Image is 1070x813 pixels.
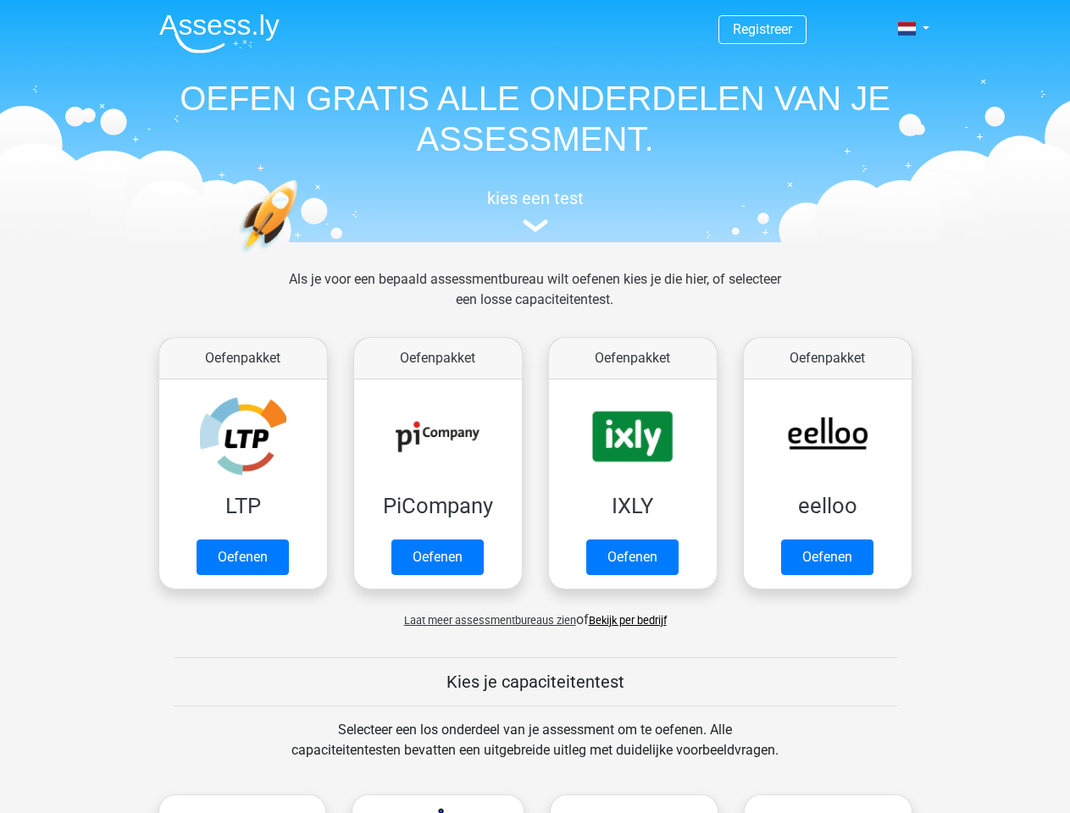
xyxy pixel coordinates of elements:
[781,539,873,575] a: Oefenen
[174,672,897,692] h5: Kies je capaciteitentest
[146,78,925,159] h1: OEFEN GRATIS ALLE ONDERDELEN VAN JE ASSESSMENT.
[586,539,679,575] a: Oefenen
[197,539,289,575] a: Oefenen
[275,720,795,781] div: Selecteer een los onderdeel van je assessment om te oefenen. Alle capaciteitentesten bevatten een...
[391,539,484,575] a: Oefenen
[146,188,925,233] a: kies een test
[275,269,795,330] div: Als je voor een bepaald assessmentbureau wilt oefenen kies je die hier, of selecteer een losse ca...
[146,188,925,208] h5: kies een test
[404,614,576,627] span: Laat meer assessmentbureaus zien
[239,180,363,333] img: oefenen
[589,614,667,627] a: Bekijk per bedrijf
[523,219,548,232] img: assessment
[146,596,925,630] div: of
[733,21,792,37] a: Registreer
[159,14,280,53] img: Assessly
